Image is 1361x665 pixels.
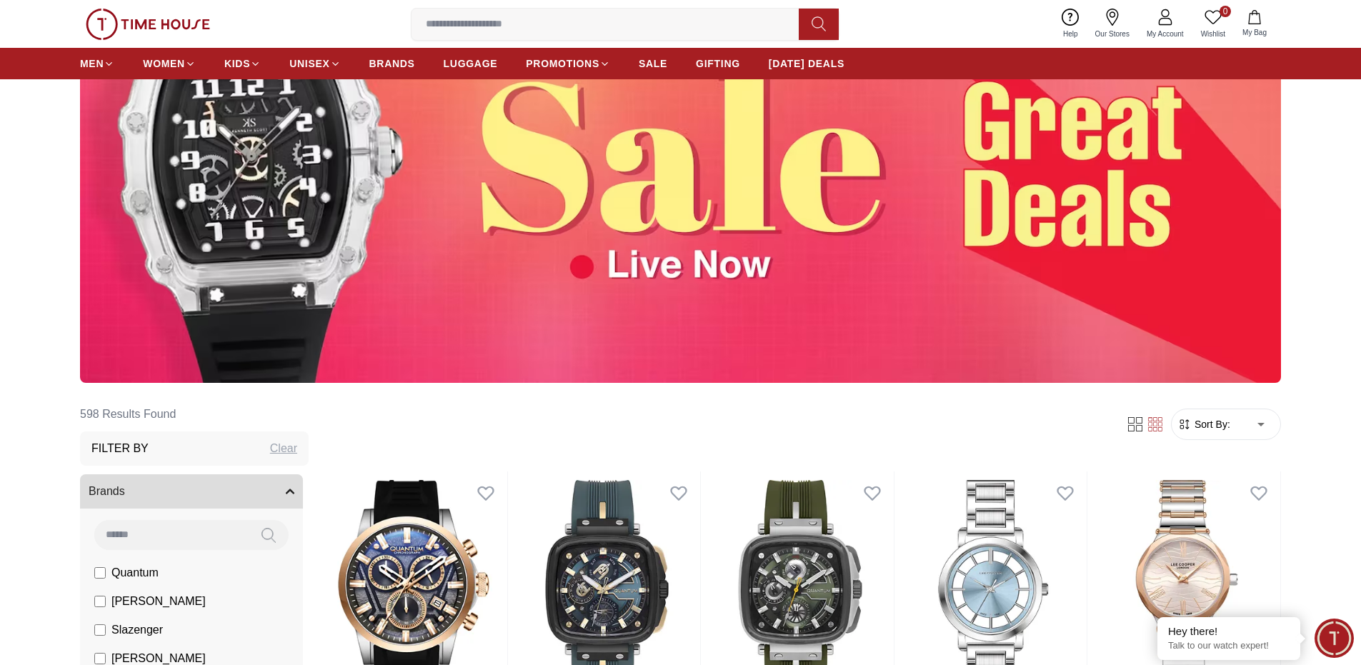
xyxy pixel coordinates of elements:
[1237,27,1272,38] span: My Bag
[696,56,740,71] span: GIFTING
[639,56,667,71] span: SALE
[111,593,206,610] span: [PERSON_NAME]
[1234,7,1275,41] button: My Bag
[526,51,610,76] a: PROMOTIONS
[270,440,297,457] div: Clear
[1087,6,1138,42] a: Our Stores
[91,440,149,457] h3: Filter By
[289,51,340,76] a: UNISEX
[1177,417,1230,431] button: Sort By:
[94,567,106,579] input: Quantum
[1168,640,1290,652] p: Talk to our watch expert!
[1192,6,1234,42] a: 0Wishlist
[80,474,303,509] button: Brands
[224,56,250,71] span: KIDS
[769,51,844,76] a: [DATE] DEALS
[696,51,740,76] a: GIFTING
[289,56,329,71] span: UNISEX
[143,51,196,76] a: WOMEN
[1090,29,1135,39] span: Our Stores
[94,653,106,664] input: [PERSON_NAME]
[86,9,210,40] img: ...
[369,51,415,76] a: BRANDS
[224,51,261,76] a: KIDS
[1220,6,1231,17] span: 0
[111,621,163,639] span: Slazenger
[444,56,498,71] span: LUGGAGE
[80,51,114,76] a: MEN
[1315,619,1354,658] div: Chat Widget
[80,397,309,431] h6: 598 Results Found
[1055,6,1087,42] a: Help
[94,596,106,607] input: [PERSON_NAME]
[639,51,667,76] a: SALE
[1168,624,1290,639] div: Hey there!
[1192,417,1230,431] span: Sort By:
[769,56,844,71] span: [DATE] DEALS
[143,56,185,71] span: WOMEN
[526,56,599,71] span: PROMOTIONS
[444,51,498,76] a: LUGGAGE
[89,483,125,500] span: Brands
[369,56,415,71] span: BRANDS
[1141,29,1190,39] span: My Account
[1195,29,1231,39] span: Wishlist
[80,56,104,71] span: MEN
[111,564,159,581] span: Quantum
[94,624,106,636] input: Slazenger
[1057,29,1084,39] span: Help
